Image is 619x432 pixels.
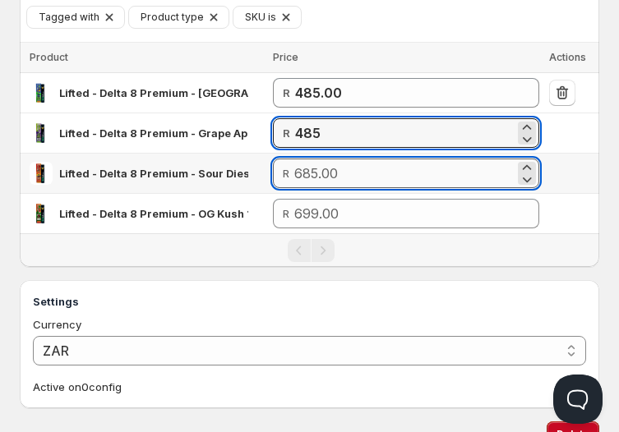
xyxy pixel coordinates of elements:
[20,233,599,267] nav: Pagination
[278,7,294,28] button: Clear
[33,293,586,310] h3: Settings
[33,318,81,331] span: Currency
[549,51,586,63] span: Actions
[27,7,101,28] button: Tagged with
[59,126,315,140] span: Lifted - Delta 8 Premium - Grape Ape 1ml 855mg
[283,167,289,180] span: R
[245,11,276,24] span: SKU is
[295,78,514,108] input: 685.00
[59,86,412,99] span: Lifted - Delta 8 Premium - [GEOGRAPHIC_DATA] Poison 1ml 855mg
[294,159,514,188] input: 685.00
[59,125,248,141] div: Lifted - Delta 8 Premium - Grape Ape 1ml 855mg
[233,7,278,28] button: SKU is
[33,379,586,395] p: Active on 0 config
[59,207,305,220] span: Lifted - Delta 8 Premium - OG Kush 1ml 855mg
[141,11,204,24] span: Product type
[30,51,68,63] span: Product
[59,205,248,222] div: Lifted - Delta 8 Premium - OG Kush 1ml 855mg
[101,7,118,28] button: Clear
[59,85,248,101] div: Lifted - Delta 8 Premium - Durban Poison 1ml 855mg
[273,51,298,63] span: Price
[295,118,514,148] input: 685.00
[283,86,290,99] strong: R
[129,7,206,28] button: Product type
[283,207,289,220] span: R
[39,11,99,24] span: Tagged with
[283,126,290,140] strong: R
[553,375,603,424] iframe: Help Scout Beacon - Open
[294,199,514,228] input: 699.00
[59,165,248,182] div: Lifted - Delta 8 Premium - Sour Diesel 1ml 855mg
[59,167,321,180] span: Lifted - Delta 8 Premium - Sour Diesel 1ml 855mg
[206,7,222,28] button: Clear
